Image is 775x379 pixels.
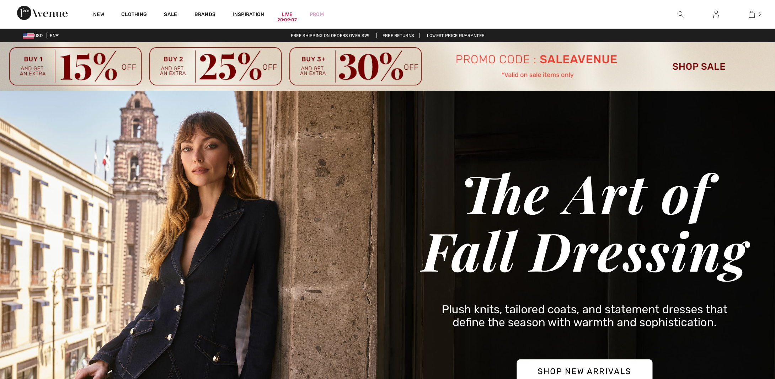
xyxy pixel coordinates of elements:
a: New [93,11,104,19]
img: My Bag [749,10,755,18]
a: Brands [194,11,216,19]
a: Lowest Price Guarantee [421,33,490,38]
a: Sale [164,11,177,19]
a: 5 [734,10,769,18]
img: search the website [678,10,684,18]
img: My Info [713,10,719,18]
a: Prom [310,11,324,18]
a: Sign In [707,10,725,19]
span: Inspiration [232,11,264,19]
img: US Dollar [23,33,34,39]
span: EN [50,33,59,38]
a: Free shipping on orders over $99 [285,33,375,38]
span: 5 [758,11,761,17]
a: Free Returns [376,33,420,38]
a: Live20:09:07 [282,11,293,18]
a: Clothing [121,11,147,19]
span: USD [23,33,46,38]
div: 20:09:07 [277,17,297,23]
img: 1ère Avenue [17,6,68,20]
